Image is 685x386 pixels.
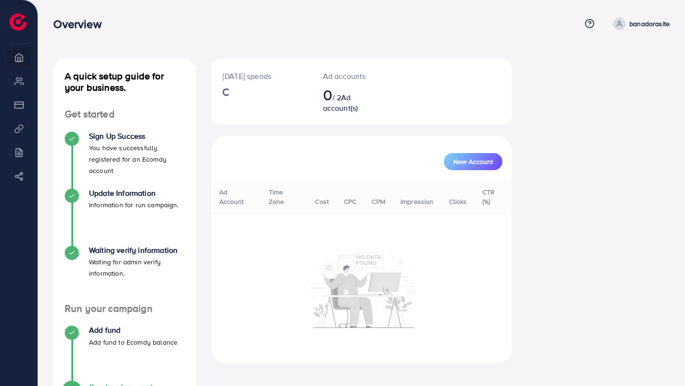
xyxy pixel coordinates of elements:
[323,92,358,113] span: Ad account(s)
[444,153,502,170] button: New Account
[53,17,109,31] h3: Overview
[53,70,196,93] h4: A quick setup guide for your business.
[89,326,177,335] h4: Add fund
[10,13,27,30] img: logo
[53,132,196,189] li: Sign Up Success
[223,70,300,82] p: [DATE] spends
[629,18,670,29] p: banadorasite
[89,256,185,279] p: Waiting for admin verify information.
[323,70,375,82] p: Ad accounts
[89,189,179,198] h4: Update Information
[609,18,670,30] a: banadorasite
[53,303,196,315] h4: Run your campaign
[89,246,185,255] h4: Waiting verify information
[89,199,179,211] p: Information for run campaign.
[453,158,493,165] span: New Account
[89,337,177,348] p: Add fund to Ecomdy balance
[323,86,375,113] h2: / 2
[89,132,185,141] h4: Sign Up Success
[53,246,196,303] li: Waiting verify information
[53,326,196,383] li: Add fund
[323,84,333,106] span: 0
[53,108,196,120] h4: Get started
[89,142,185,176] p: You have successfully registered for an Ecomdy account
[53,189,196,246] li: Update Information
